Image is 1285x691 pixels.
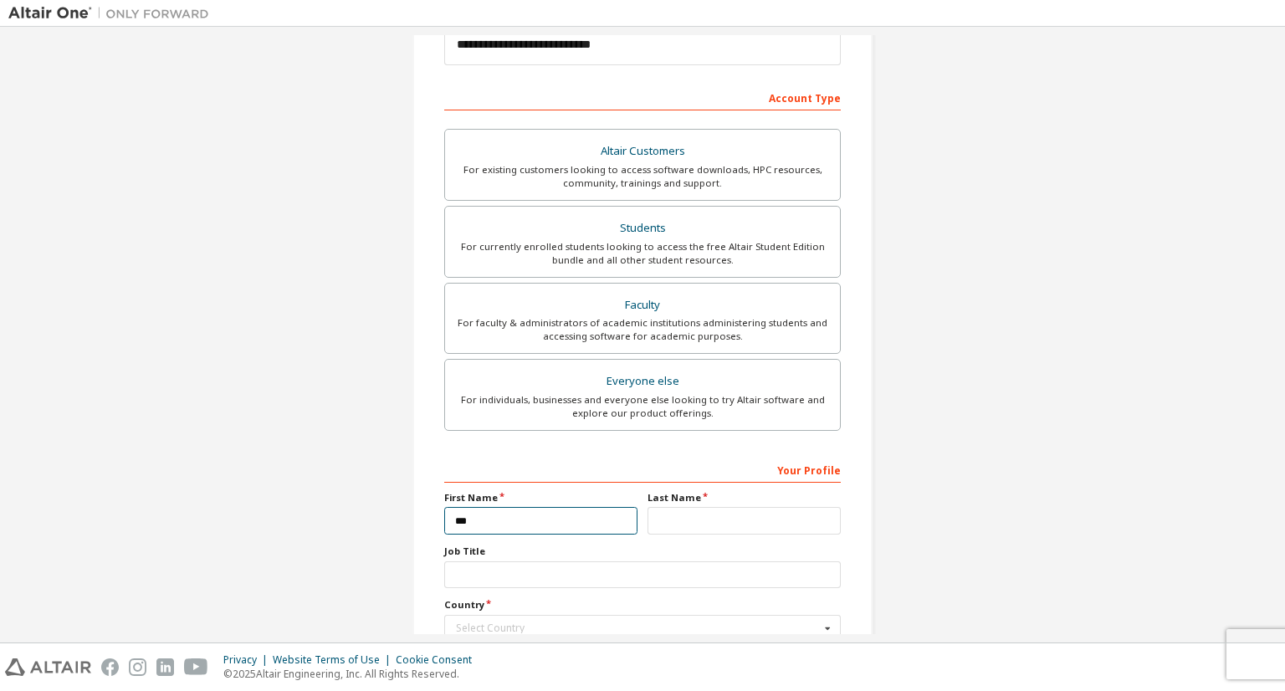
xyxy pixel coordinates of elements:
div: Website Terms of Use [273,653,396,667]
img: Altair One [8,5,218,22]
div: Students [455,217,830,240]
div: Account Type [444,84,841,110]
img: youtube.svg [184,658,208,676]
div: For individuals, businesses and everyone else looking to try Altair software and explore our prod... [455,393,830,420]
div: For faculty & administrators of academic institutions administering students and accessing softwa... [455,316,830,343]
div: Your Profile [444,456,841,483]
img: facebook.svg [101,658,119,676]
label: First Name [444,491,637,504]
img: altair_logo.svg [5,658,91,676]
div: For existing customers looking to access software downloads, HPC resources, community, trainings ... [455,163,830,190]
div: Privacy [223,653,273,667]
p: © 2025 Altair Engineering, Inc. All Rights Reserved. [223,667,482,681]
div: Everyone else [455,370,830,393]
div: Select Country [456,623,820,633]
div: Altair Customers [455,140,830,163]
label: Job Title [444,545,841,558]
img: instagram.svg [129,658,146,676]
label: Country [444,598,841,612]
div: Faculty [455,294,830,317]
img: linkedin.svg [156,658,174,676]
div: Cookie Consent [396,653,482,667]
div: For currently enrolled students looking to access the free Altair Student Edition bundle and all ... [455,240,830,267]
label: Last Name [648,491,841,504]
